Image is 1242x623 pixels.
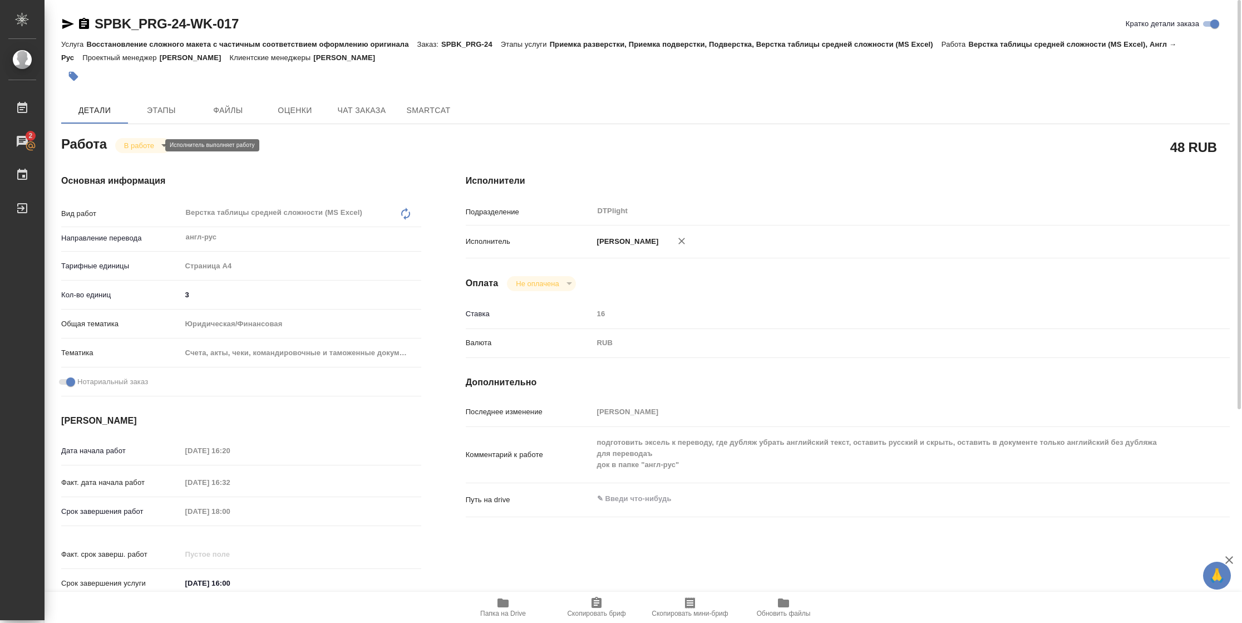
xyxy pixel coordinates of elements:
span: Папка на Drive [480,610,526,617]
textarea: подготовить эксель к переводу, где дубляж убрать английский текст, оставить русский и скрыть, ост... [593,433,1166,474]
input: Пустое поле [181,474,279,490]
p: Дата начала работ [61,445,181,457]
input: Пустое поле [181,503,279,519]
button: Скопировать мини-бриф [643,592,737,623]
a: 2 [3,127,42,155]
p: Заказ: [417,40,441,48]
span: Оценки [268,104,322,117]
input: ✎ Введи что-нибудь [181,287,421,303]
p: Факт. дата начала работ [61,477,181,488]
p: Услуга [61,40,86,48]
h4: [PERSON_NAME] [61,414,421,428]
p: Работа [942,40,969,48]
p: Путь на drive [466,494,593,506]
span: Детали [68,104,121,117]
span: Этапы [135,104,188,117]
span: 🙏 [1207,564,1226,587]
h4: Дополнительно [466,376,1230,389]
p: Факт. срок заверш. работ [61,549,181,560]
span: Файлы [201,104,255,117]
span: Нотариальный заказ [77,376,148,387]
div: Счета, акты, чеки, командировочные и таможенные документы [181,344,421,362]
button: В работе [121,141,157,150]
p: Тематика [61,347,181,359]
p: Валюта [466,337,593,349]
p: Общая тематика [61,318,181,330]
span: Кратко детали заказа [1126,18,1199,30]
h4: Исполнители [466,174,1230,188]
button: Скопировать ссылку для ЯМессенджера [61,17,75,31]
p: Тарифные единицы [61,261,181,272]
h4: Основная информация [61,174,421,188]
div: Страница А4 [181,257,421,276]
p: Комментарий к работе [466,449,593,460]
a: SPBK_PRG-24-WK-017 [95,16,239,31]
span: Скопировать мини-бриф [652,610,728,617]
p: Вид работ [61,208,181,219]
div: Юридическая/Финансовая [181,315,421,333]
p: [PERSON_NAME] [593,236,659,247]
span: 2 [22,130,39,141]
p: Этапы услуги [501,40,550,48]
input: Пустое поле [181,443,279,459]
p: Срок завершения работ [61,506,181,517]
p: Кол-во единиц [61,290,181,301]
button: Добавить тэг [61,64,86,89]
p: Ставка [466,308,593,320]
button: Скопировать бриф [550,592,643,623]
p: Направление перевода [61,233,181,244]
button: Обновить файлы [737,592,830,623]
p: Проектный менеджер [82,53,159,62]
p: Приемка разверстки, Приемка подверстки, Подверстка, Верстка таблицы средней сложности (MS Excel) [550,40,942,48]
p: Последнее изменение [466,406,593,418]
button: Скопировать ссылку [77,17,91,31]
div: В работе [507,276,575,291]
input: Пустое поле [181,546,279,562]
button: 🙏 [1203,562,1231,590]
span: Скопировать бриф [567,610,625,617]
p: SPBK_PRG-24 [441,40,501,48]
input: Пустое поле [593,404,1166,420]
h2: Работа [61,133,107,153]
p: [PERSON_NAME] [160,53,230,62]
p: Восстановление сложного макета с частичным соответствием оформлению оригинала [86,40,417,48]
h4: Оплата [466,277,499,290]
p: Исполнитель [466,236,593,247]
button: Папка на Drive [456,592,550,623]
span: Обновить файлы [757,610,811,617]
button: Не оплачена [512,279,562,288]
p: Срок завершения услуги [61,578,181,589]
span: SmartCat [402,104,455,117]
span: Чат заказа [335,104,388,117]
input: ✎ Введи что-нибудь [181,575,279,591]
button: Удалить исполнителя [669,229,694,253]
h2: 48 RUB [1170,138,1217,156]
p: Клиентские менеджеры [230,53,314,62]
div: RUB [593,333,1166,352]
p: [PERSON_NAME] [313,53,383,62]
div: В работе [115,138,171,153]
p: Подразделение [466,207,593,218]
input: Пустое поле [593,306,1166,322]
